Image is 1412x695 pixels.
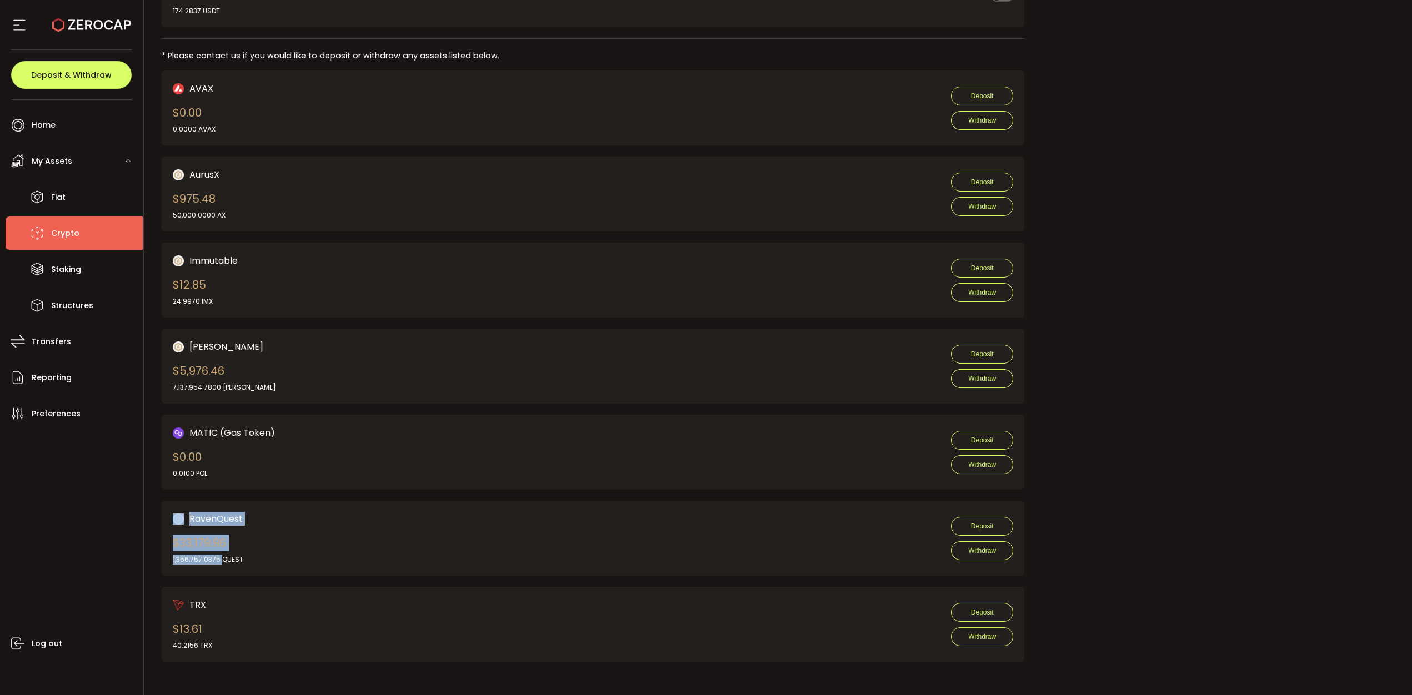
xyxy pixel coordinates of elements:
[951,369,1013,388] button: Withdraw
[32,334,71,350] span: Transfers
[173,255,184,266] img: zuPXiwguUFiBOIQyqLOiXsnnNitlx7q4LCwEbLHADjIpTka+Lip0HH8D0VTrd02z+wEAAAAASUVORK5CYII=
[189,426,275,440] span: MATIC (Gas Token)
[173,104,216,134] div: $0.00
[173,83,184,94] img: avax_portfolio.png
[173,382,276,392] div: 7,137,954.7800 [PERSON_NAME]
[951,541,1013,560] button: Withdraw
[173,6,220,16] div: 174.2837 USDT
[189,512,243,526] span: RavenQuest
[971,608,994,616] span: Deposit
[951,603,1013,622] button: Deposit
[32,153,72,169] span: My Assets
[189,82,213,95] span: AVAX
[189,168,219,182] span: AurusX
[173,124,216,134] div: 0.0000 AVAX
[951,197,1013,216] button: Withdraw
[173,513,184,525] img: zuPXiwguUFiBOIQyqLOiXsnnNitlx7q4LCwEbLHADjIpTka+Lip0HH8D0VTrd02z+wEAAAAASUVORK5CYII=
[189,254,238,268] span: Immutable
[173,341,184,352] img: zuPXiwguUFiBOIQyqLOiXsnnNitlx7q4LCwEbLHADjIpTka+Lip0HH8D0VTrd02z+wEAAAAASUVORK5CYII=
[173,555,243,565] div: 1,356,757.0375 QUEST
[173,362,276,392] div: $5,976.46
[971,264,994,272] span: Deposit
[189,340,263,354] span: [PERSON_NAME]
[173,210,226,220] div: 50,000.0000 AX
[971,436,994,444] span: Deposit
[951,345,1013,364] button: Deposit
[968,117,996,124] span: Withdraw
[189,598,206,612] span: TRX
[968,547,996,555] span: Withdraw
[51,298,93,314] span: Structures
[51,225,79,241] span: Crypto
[32,117,56,133] span: Home
[1356,642,1412,695] iframe: Chat Widget
[173,190,226,220] div: $975.48
[32,406,81,422] span: Preferences
[173,600,184,611] img: trx_portfolio.png
[173,427,184,439] img: matic_polygon_portfolio.png
[951,283,1013,302] button: Withdraw
[951,431,1013,450] button: Deposit
[971,92,994,100] span: Deposit
[971,178,994,186] span: Deposit
[173,469,207,479] div: 0.0100 POL
[173,621,212,651] div: $13.61
[173,169,184,180] img: zuPXiwguUFiBOIQyqLOiXsnnNitlx7q4LCwEbLHADjIpTka+Lip0HH8D0VTrd02z+wEAAAAASUVORK5CYII=
[31,71,112,79] span: Deposit & Withdraw
[968,289,996,296] span: Withdraw
[51,261,81,278] span: Staking
[173,449,207,479] div: $0.00
[951,627,1013,646] button: Withdraw
[173,276,213,306] div: $12.85
[173,535,243,565] div: $33,179.96
[951,259,1013,278] button: Deposit
[951,111,1013,130] button: Withdraw
[971,522,994,530] span: Deposit
[951,87,1013,105] button: Deposit
[968,375,996,382] span: Withdraw
[51,189,66,205] span: Fiat
[951,517,1013,536] button: Deposit
[968,461,996,469] span: Withdraw
[32,370,72,386] span: Reporting
[971,350,994,358] span: Deposit
[162,50,1025,62] div: * Please contact us if you would like to deposit or withdraw any assets listed below.
[968,633,996,641] span: Withdraw
[968,203,996,210] span: Withdraw
[11,61,132,89] button: Deposit & Withdraw
[173,641,212,651] div: 40.2156 TRX
[951,173,1013,192] button: Deposit
[32,636,62,652] span: Log out
[173,296,213,306] div: 24.9970 IMX
[951,455,1013,474] button: Withdraw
